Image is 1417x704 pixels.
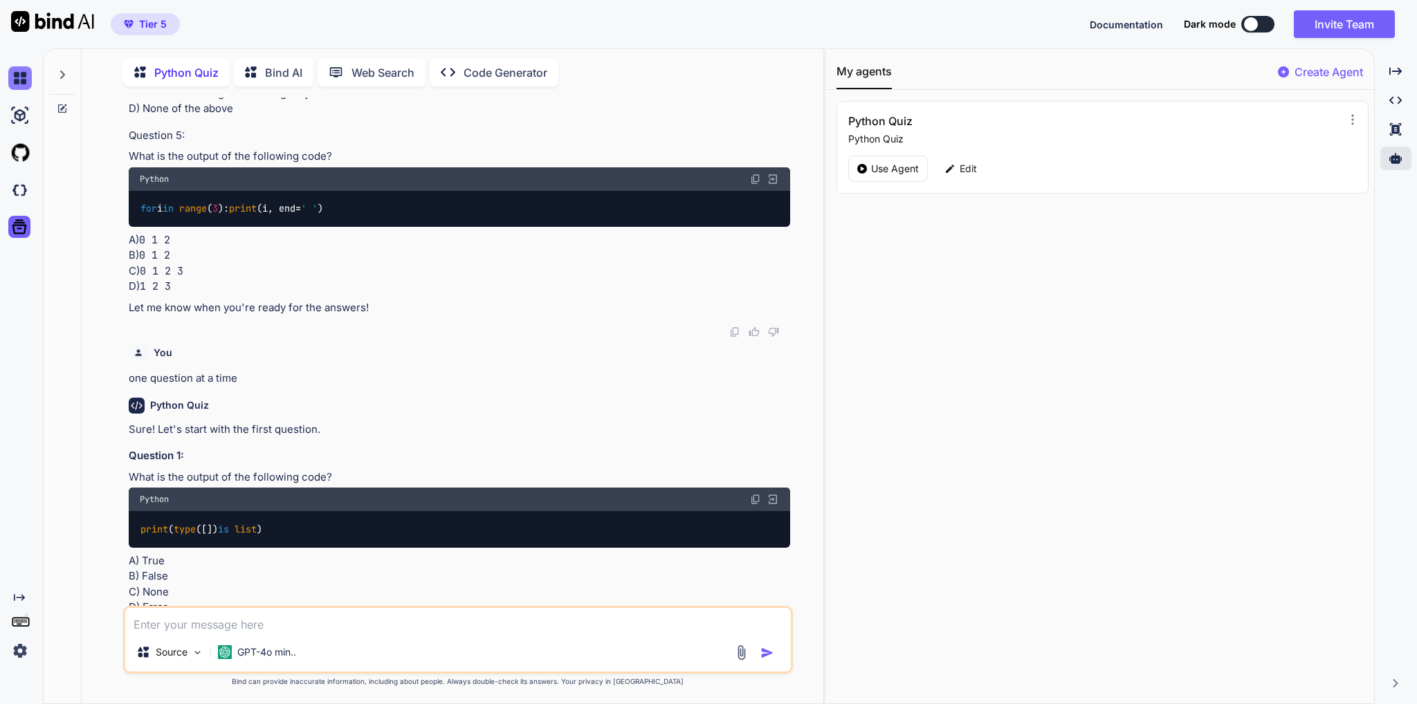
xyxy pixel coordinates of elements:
span: Python [140,494,169,505]
span: list [235,523,257,535]
p: GPT-4o min.. [237,645,296,659]
p: Python Quiz [154,64,219,81]
p: Web Search [351,64,414,81]
span: 3 [212,203,218,215]
span: Tier 5 [139,17,167,31]
p: Python Quiz [848,132,1333,146]
code: 1 2 3 [140,279,171,293]
button: Documentation [1090,17,1163,32]
code: i ( ): (i, end= ) [140,201,324,216]
code: 0 1 2 [139,233,170,247]
span: print [140,523,168,535]
code: 0 1 2 [139,248,170,262]
code: 0 1 2 3 [140,264,183,278]
img: Pick Models [192,647,203,658]
p: What is the output of the following code? [129,149,790,165]
span: Python [140,174,169,185]
img: settings [8,639,32,663]
p: Bind AI [265,64,302,81]
h6: Python Quiz [150,398,209,412]
img: attachment [733,645,749,660]
p: A) True B) False C) None D) Error [129,553,790,615]
img: icon [760,646,774,660]
span: print [229,203,257,215]
p: What is the output of the following code? [129,470,790,485]
img: Open in Browser [767,173,779,185]
img: chat [8,66,32,90]
img: Bind AI [11,11,94,32]
span: for [140,203,157,215]
img: like [749,326,760,337]
p: Use Agent [871,162,919,176]
img: copy [729,326,740,337]
p: Sure! Let's start with the first question. [129,422,790,438]
img: dislike [768,326,779,337]
p: Bind can provide inaccurate information, including about people. Always double-check its answers.... [123,676,793,687]
img: githubLight [8,141,32,165]
img: copy [750,494,761,505]
span: type [174,523,196,535]
p: Source [156,645,188,659]
span: is [218,523,229,535]
h3: Python Quiz [848,113,1188,129]
h6: You [154,346,172,360]
img: Open in Browser [767,493,779,506]
img: darkCloudIdeIcon [8,178,32,202]
p: Edit [960,162,977,176]
img: ai-studio [8,104,32,127]
span: in [163,203,174,215]
span: ' ' [301,203,318,215]
button: premiumTier 5 [111,13,180,35]
p: A) B) C) D) [129,232,790,295]
h4: Question 5: [129,128,790,144]
p: Create Agent [1295,64,1363,80]
code: ( ([]) ) [140,522,264,537]
h3: Question 1: [129,448,790,464]
p: one question at a time [129,371,790,387]
p: Code Generator [464,64,547,81]
img: copy [750,174,761,185]
img: premium [124,20,134,28]
span: Documentation [1090,19,1163,30]
img: GPT-4o mini [218,645,232,659]
span: range [179,203,207,215]
button: Invite Team [1294,10,1395,38]
p: Let me know when you're ready for the answers! [129,300,790,316]
button: My agents [837,63,892,89]
span: Dark mode [1184,17,1236,31]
